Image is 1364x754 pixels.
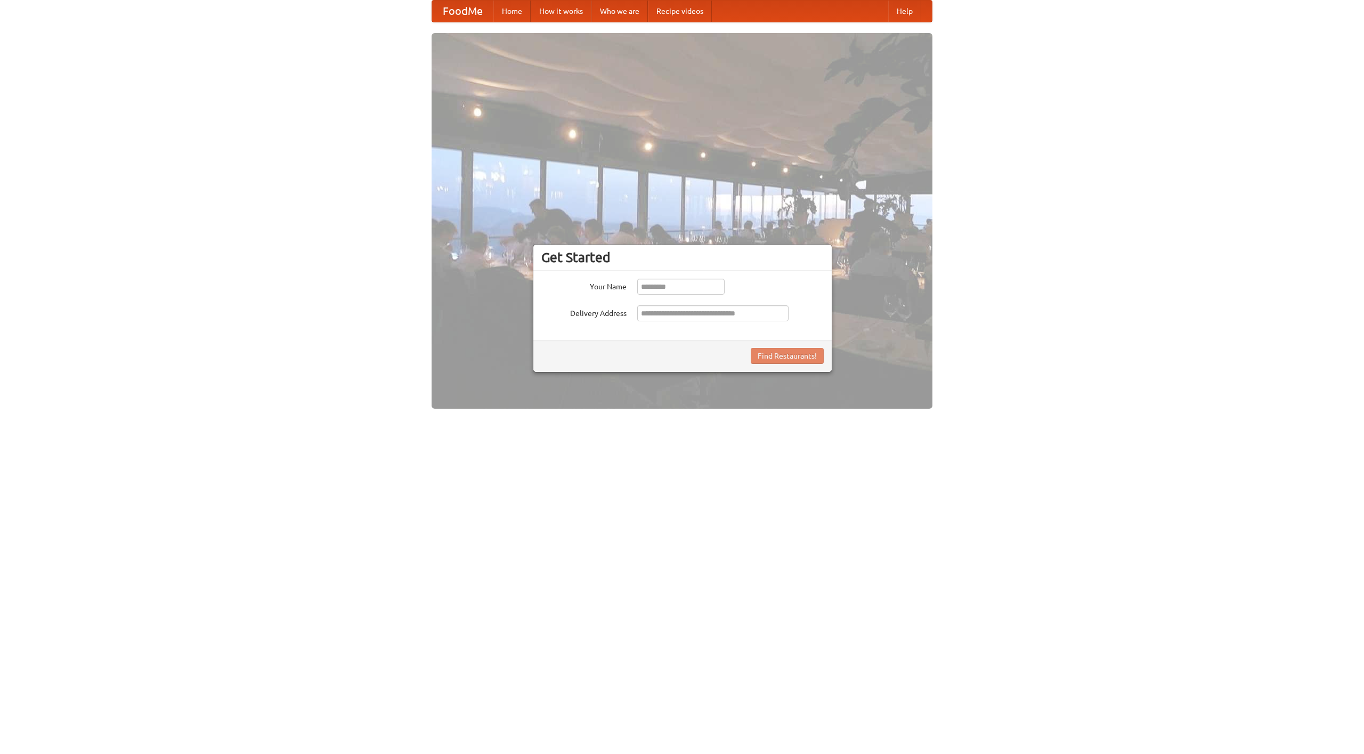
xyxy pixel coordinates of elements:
label: Your Name [541,279,627,292]
a: Home [493,1,531,22]
a: How it works [531,1,591,22]
a: FoodMe [432,1,493,22]
button: Find Restaurants! [751,348,824,364]
a: Help [888,1,921,22]
h3: Get Started [541,249,824,265]
a: Recipe videos [648,1,712,22]
label: Delivery Address [541,305,627,319]
a: Who we are [591,1,648,22]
